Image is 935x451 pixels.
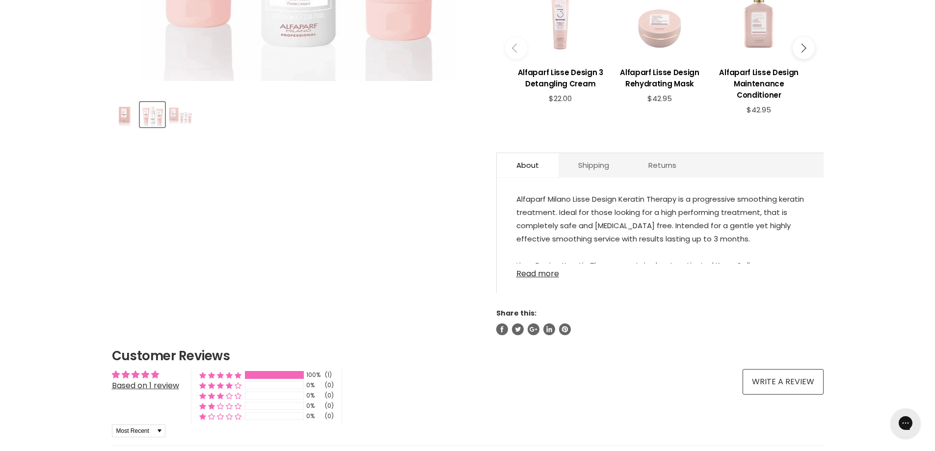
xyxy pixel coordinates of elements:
[743,369,824,395] a: Write a review
[647,93,672,104] span: $42.95
[112,369,179,380] div: Average rating is 5.00 stars
[199,371,241,379] div: 100% (1) reviews with 5 star rating
[110,99,480,127] div: Product thumbnails
[629,153,696,177] a: Returns
[615,59,704,94] a: View product:Alfaparf Lisse Design Rehydrating Mask
[747,105,771,115] span: $42.95
[169,105,192,124] img: Alfaparf Lisse Design Express Intro Kit
[112,347,824,365] h2: Customer Reviews
[886,405,925,441] iframe: Gorgias live chat messenger
[549,93,572,104] span: $22.00
[714,67,803,101] h3: Alfaparf Lisse Design Maintenance Conditioner
[112,380,179,391] a: Based on 1 review
[325,371,332,379] div: (1)
[559,153,629,177] a: Shipping
[112,102,137,127] button: Alfaparf Lisse Design Express Intro Kit
[714,59,803,106] a: View product:Alfaparf Lisse Design Maintenance Conditioner
[168,102,193,127] button: Alfaparf Lisse Design Express Intro Kit
[306,371,322,379] div: 100%
[615,67,704,89] h3: Alfaparf Lisse Design Rehydrating Mask
[496,309,824,335] aside: Share this:
[516,264,804,278] a: Read more
[516,194,804,244] span: Alfaparf Milano Lisse Design Keratin Therapy is a progressive smoothing keratin treatment. Ideal ...
[496,308,536,318] span: Share this:
[112,424,165,437] select: Sort dropdown
[141,103,164,126] img: Alfaparf Lisse Design Express Intro Kit
[497,153,559,177] a: About
[516,59,605,94] a: View product:Alfaparf Lisse Design 3 Detangling Cream
[113,103,136,126] img: Alfaparf Lisse Design Express Intro Kit
[516,260,799,310] span: Lisse Design Keratin Therapy contains heat-activated Kera-Collagen Complex, a complex based on Hy...
[516,67,605,89] h3: Alfaparf Lisse Design 3 Detangling Cream
[140,102,165,127] button: Alfaparf Lisse Design Express Intro Kit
